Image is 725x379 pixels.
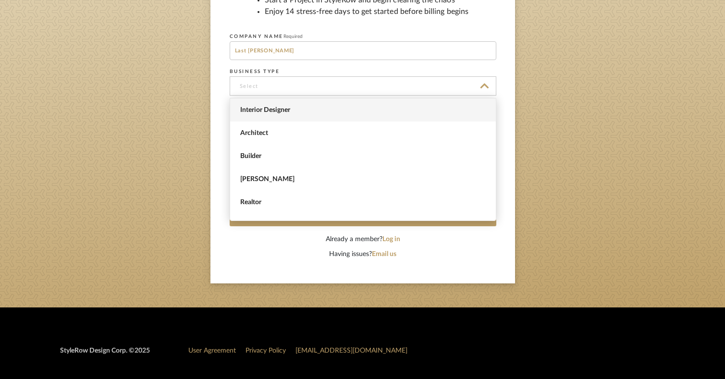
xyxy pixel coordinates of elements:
[240,152,488,160] span: Builder
[230,41,496,60] input: Me, Inc.
[382,234,400,245] button: Log in
[60,346,150,364] div: StyleRow Design Corp. ©2025
[372,251,396,257] a: Email us
[240,175,488,183] span: [PERSON_NAME]
[246,347,286,354] a: Privacy Policy
[230,69,280,74] label: BUSINESS TYPE
[230,76,496,96] input: Select
[240,106,488,114] span: Interior Designer
[295,347,407,354] a: [EMAIL_ADDRESS][DOMAIN_NAME]
[230,234,496,245] div: Already a member?
[240,129,488,137] span: Architect
[265,6,468,17] li: Enjoy 14 stress-free days to get started before billing begins
[188,347,236,354] a: User Agreement
[240,198,488,207] span: Realtor
[230,249,496,259] div: Having issues?
[283,34,303,39] span: Required
[230,34,303,39] label: COMPANY NAME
